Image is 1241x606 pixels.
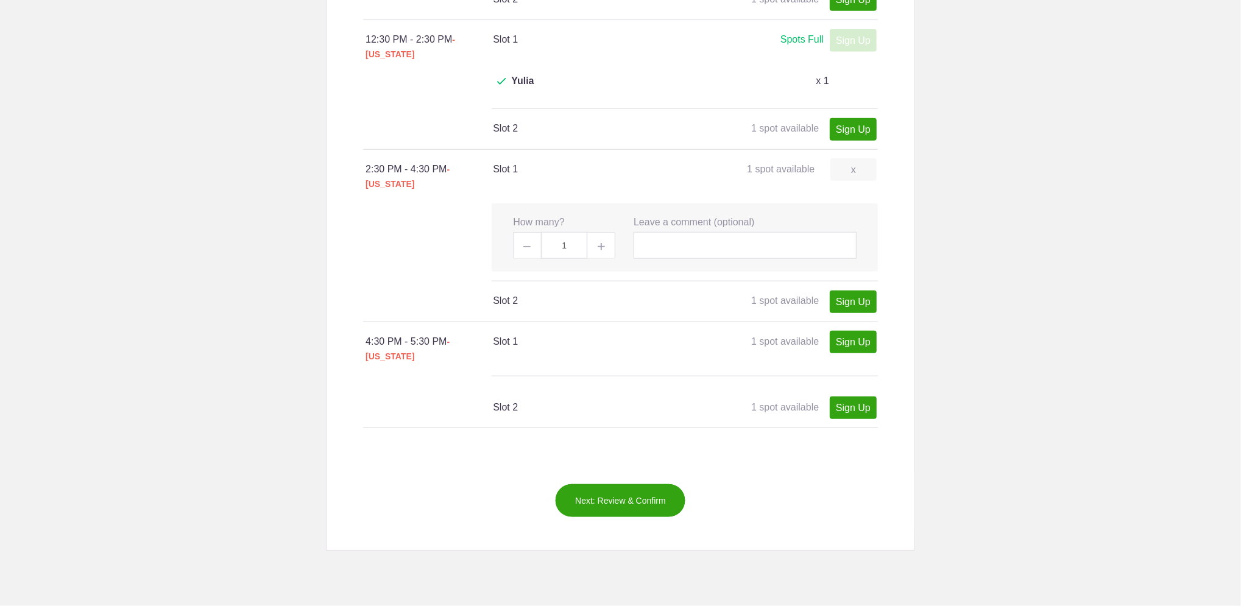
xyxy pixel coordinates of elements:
span: Yulia [511,74,534,103]
p: x 1 [816,74,829,88]
img: Minus gray [523,246,531,247]
a: Sign Up [830,291,877,313]
a: Sign Up [830,331,877,353]
h4: Slot 2 [493,121,684,136]
a: Sign Up [830,396,877,419]
h4: Slot 2 [493,400,684,415]
img: Check dark green [497,78,506,85]
div: 2:30 PM - 4:30 PM [366,162,493,191]
div: 4:30 PM - 5:30 PM [366,334,493,364]
button: Next: Review & Confirm [555,484,686,518]
span: 1 spot available [747,164,815,174]
label: How many? [513,216,564,230]
h4: Slot 1 [493,334,684,349]
span: 1 spot available [751,123,819,133]
img: Plus gray [598,243,605,250]
label: Leave a comment (optional) [634,216,754,230]
span: - [US_STATE] [366,337,450,361]
h4: Slot 1 [493,162,684,177]
h4: Slot 1 [493,32,684,47]
span: 1 spot available [751,336,819,347]
span: 1 spot available [751,402,819,412]
span: - [US_STATE] [366,164,450,189]
a: Sign Up [830,118,877,141]
a: x [830,158,877,181]
div: 12:30 PM - 2:30 PM [366,32,493,62]
div: Spots Full [780,32,824,48]
span: 1 spot available [751,295,819,306]
h4: Slot 2 [493,294,684,308]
